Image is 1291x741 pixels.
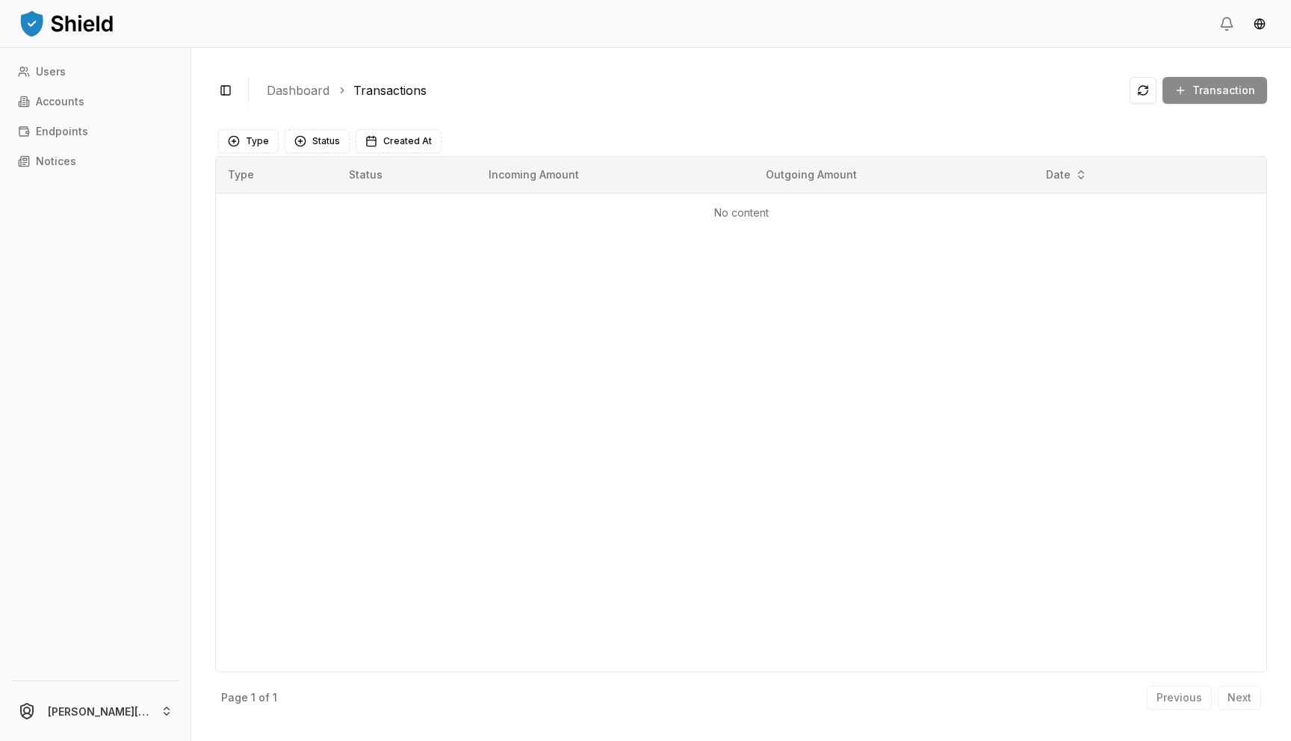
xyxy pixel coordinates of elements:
a: Users [12,60,179,84]
p: No content [228,205,1254,220]
a: Accounts [12,90,179,114]
th: Status [337,157,477,193]
p: Endpoints [36,126,88,137]
p: 1 [251,692,256,703]
p: of [258,692,270,703]
button: Date [1040,163,1093,187]
p: Notices [36,156,76,167]
span: Created At [383,135,432,147]
a: Endpoints [12,120,179,143]
a: Dashboard [267,81,329,99]
button: Created At [356,129,442,153]
button: Status [285,129,350,153]
th: Type [216,157,337,193]
p: 1 [273,692,277,703]
a: Transactions [353,81,427,99]
th: Incoming Amount [477,157,754,193]
button: Type [218,129,279,153]
th: Outgoing Amount [754,157,1033,193]
p: Accounts [36,96,84,107]
p: [PERSON_NAME][EMAIL_ADDRESS][DOMAIN_NAME] [48,704,149,719]
a: Notices [12,149,179,173]
button: [PERSON_NAME][EMAIL_ADDRESS][DOMAIN_NAME] [6,687,185,735]
p: Users [36,66,66,77]
img: ShieldPay Logo [18,8,115,38]
p: Page [221,692,248,703]
nav: breadcrumb [267,81,1118,99]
